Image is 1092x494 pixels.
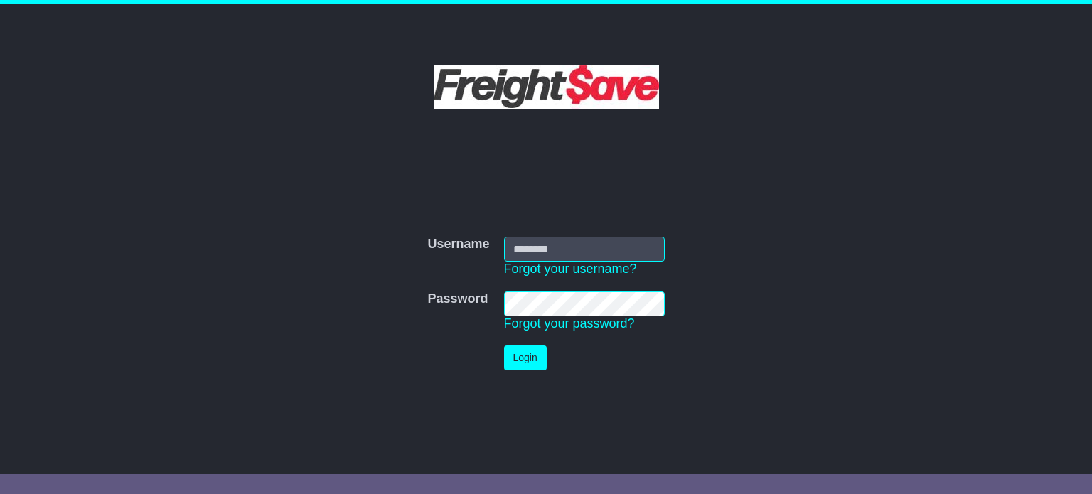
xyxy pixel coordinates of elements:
[504,345,547,370] button: Login
[427,237,489,252] label: Username
[504,262,637,276] a: Forgot your username?
[504,316,635,331] a: Forgot your password?
[427,291,488,307] label: Password
[434,65,659,109] img: Freight Save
